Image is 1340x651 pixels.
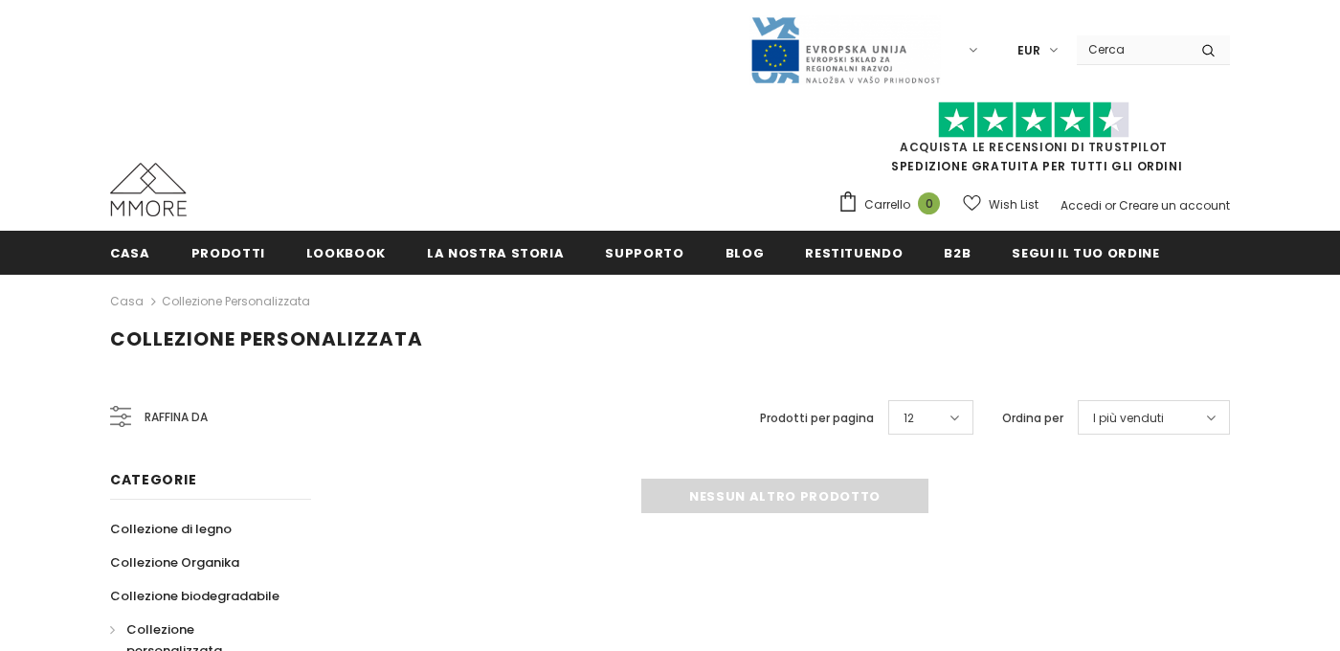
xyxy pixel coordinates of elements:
span: EUR [1017,41,1040,60]
span: Collezione personalizzata [110,325,423,352]
span: 12 [904,409,914,428]
a: Carrello 0 [837,191,949,219]
a: Prodotti [191,231,265,274]
span: Carrello [864,195,910,214]
a: Javni Razpis [749,41,941,57]
label: Prodotti per pagina [760,409,874,428]
input: Search Site [1077,35,1187,63]
a: Acquista le recensioni di TrustPilot [900,139,1168,155]
span: La nostra storia [427,244,564,262]
img: Fidati di Pilot Stars [938,101,1129,139]
span: Lookbook [306,244,386,262]
a: Blog [726,231,765,274]
a: Segui il tuo ordine [1012,231,1159,274]
span: supporto [605,244,683,262]
a: Collezione di legno [110,512,232,546]
a: Collezione personalizzata [162,293,310,309]
span: Collezione Organika [110,553,239,572]
span: Blog [726,244,765,262]
span: Restituendo [805,244,903,262]
span: Segui il tuo ordine [1012,244,1159,262]
span: Casa [110,244,150,262]
span: Raffina da [145,407,208,428]
a: Accedi [1061,197,1102,213]
label: Ordina per [1002,409,1063,428]
a: Wish List [963,188,1038,221]
a: Collezione Organika [110,546,239,579]
span: 0 [918,192,940,214]
span: Categorie [110,470,196,489]
a: Lookbook [306,231,386,274]
img: Casi MMORE [110,163,187,216]
span: I più venduti [1093,409,1164,428]
span: B2B [944,244,971,262]
a: Creare un account [1119,197,1230,213]
span: Wish List [989,195,1038,214]
a: Casa [110,231,150,274]
span: Collezione di legno [110,520,232,538]
a: La nostra storia [427,231,564,274]
span: or [1105,197,1116,213]
a: B2B [944,231,971,274]
span: Collezione biodegradabile [110,587,279,605]
a: Collezione biodegradabile [110,579,279,613]
span: SPEDIZIONE GRATUITA PER TUTTI GLI ORDINI [837,110,1230,174]
a: Restituendo [805,231,903,274]
a: Casa [110,290,144,313]
a: supporto [605,231,683,274]
span: Prodotti [191,244,265,262]
img: Javni Razpis [749,15,941,85]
